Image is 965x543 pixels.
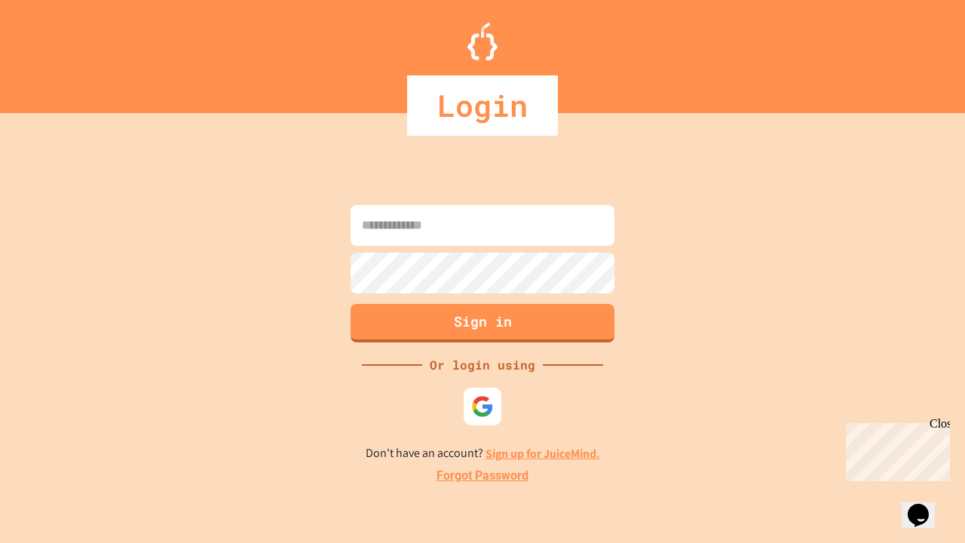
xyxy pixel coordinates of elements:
a: Sign up for JuiceMind. [486,446,600,462]
div: Chat with us now!Close [6,6,104,96]
img: Logo.svg [467,23,498,60]
div: Login [407,75,558,136]
button: Sign in [351,304,614,342]
img: google-icon.svg [471,395,494,418]
div: Or login using [422,356,543,374]
iframe: chat widget [902,483,950,528]
a: Forgot Password [437,467,528,485]
p: Don't have an account? [366,444,600,463]
iframe: chat widget [840,417,950,481]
